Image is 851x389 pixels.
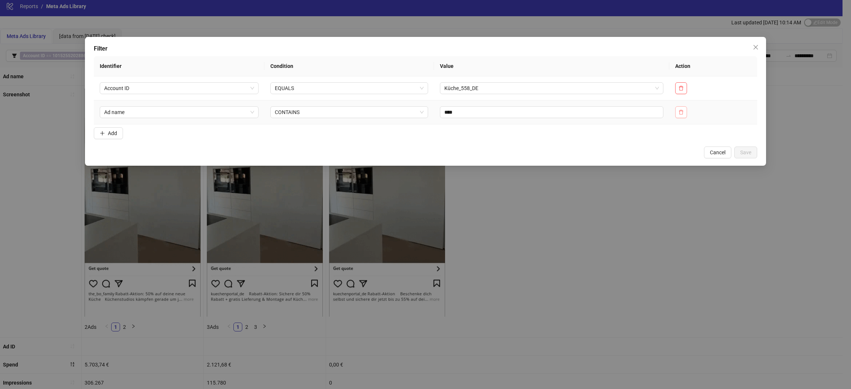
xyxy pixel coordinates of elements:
div: Filter [94,44,757,53]
th: Action [669,56,757,76]
button: Add [94,127,123,139]
button: Close [750,41,762,53]
span: Add [108,130,117,136]
button: Save [734,147,757,158]
span: Account ID [104,83,254,94]
span: close [753,44,759,50]
span: EQUALS [275,83,424,94]
span: plus [100,131,105,136]
th: Value [434,56,669,76]
span: Cancel [710,149,725,155]
span: CONTAINS [275,107,424,118]
span: delete [679,86,684,91]
button: Cancel [704,147,731,158]
th: Identifier [94,56,264,76]
span: Ad name [104,107,254,118]
span: delete [679,110,684,115]
th: Condition [264,56,434,76]
span: Küche_558_DE [444,83,659,94]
